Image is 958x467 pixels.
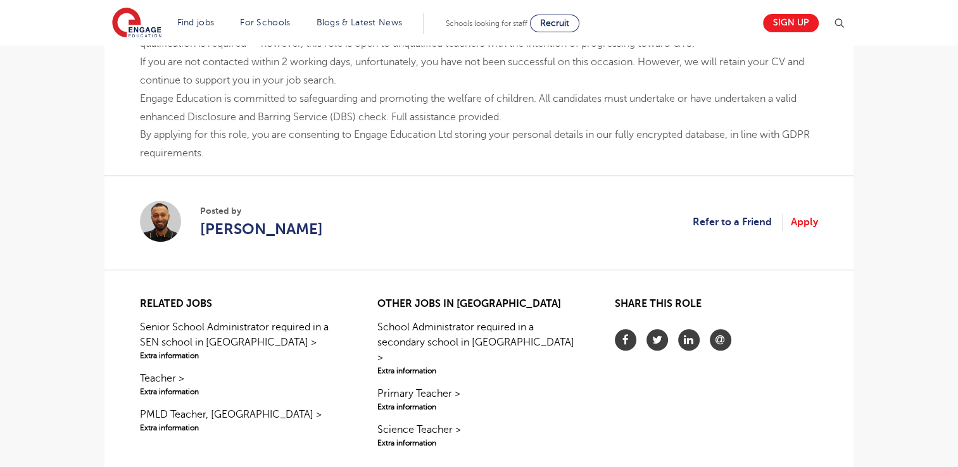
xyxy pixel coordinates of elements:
[615,298,818,316] h2: Share this role
[140,56,804,86] span: If you are not contacted within 2 working days, unfortunately, you have not been successful on th...
[377,365,581,377] span: Extra information
[140,386,343,397] span: Extra information
[140,422,343,433] span: Extra information
[530,15,579,32] a: Recruit
[377,320,581,377] a: School Administrator required in a secondary school in [GEOGRAPHIC_DATA] >Extra information
[377,437,581,449] span: Extra information
[240,18,290,27] a: For Schools
[140,93,797,123] span: Engage Education is committed to safeguarding and promoting the welfare of children. All candidat...
[177,18,215,27] a: Find jobs
[140,129,810,159] span: By applying for this role, you are consenting to Engage Education Ltd storing your personal detai...
[377,422,581,449] a: Science Teacher >Extra information
[112,8,161,39] img: Engage Education
[140,407,343,433] a: PMLD Teacher, [GEOGRAPHIC_DATA] >Extra information
[200,204,323,218] span: Posted by
[693,214,783,230] a: Refer to a Friend
[140,350,343,361] span: Extra information
[140,371,343,397] a: Teacher >Extra information
[317,18,403,27] a: Blogs & Latest News
[140,298,343,310] h2: Related jobs
[763,14,819,32] a: Sign up
[377,401,581,413] span: Extra information
[140,320,343,361] a: Senior School Administrator required in a SEN school in [GEOGRAPHIC_DATA] >Extra information
[200,218,323,240] a: [PERSON_NAME]
[446,19,527,28] span: Schools looking for staff
[377,298,581,310] h2: Other jobs in [GEOGRAPHIC_DATA]
[377,386,581,413] a: Primary Teacher >Extra information
[791,214,818,230] a: Apply
[540,18,569,28] span: Recruit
